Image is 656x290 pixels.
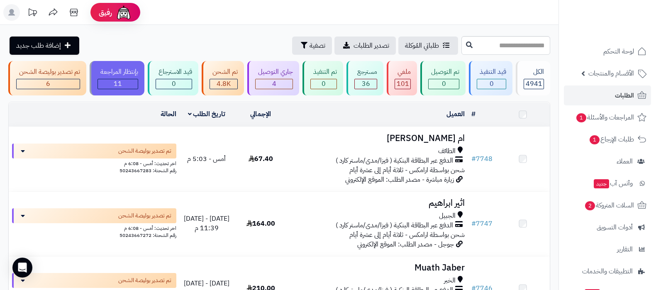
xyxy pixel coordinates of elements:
[345,175,454,185] span: زيارة مباشرة - مصدر الطلب: الموقع الإلكتروني
[564,41,651,61] a: لوحة التحكم
[582,266,633,277] span: التطبيقات والخدمات
[255,67,293,77] div: جاري التوصيل
[439,211,456,221] span: الجبيل
[589,135,600,144] span: 1
[310,41,325,51] span: تصفية
[17,79,80,89] div: 6
[354,67,377,77] div: مسترجع
[10,37,79,55] a: إضافة طلب جديد
[349,165,465,175] span: شحن بواسطة ارامكس - ثلاثة أيام إلى عشرة أيام
[172,79,176,89] span: 0
[146,61,200,95] a: قيد الاسترجاع 0
[526,79,542,89] span: 4941
[345,61,385,95] a: مسترجع 36
[398,37,458,55] a: طلباتي المُوكلة
[471,154,493,164] a: #7748
[200,61,246,95] a: تم الشحن 4.8K
[584,200,634,211] span: السلات المتروكة
[246,219,275,229] span: 164.00
[395,79,410,89] div: 101
[477,67,506,77] div: قيد التنفيذ
[349,230,465,240] span: شحن بواسطة ارامكس - ثلاثة أيام إلى عشرة أيام
[600,15,648,32] img: logo-2.png
[438,146,456,156] span: الطائف
[119,167,176,174] span: رقم الشحنة: 50243667283
[564,85,651,105] a: الطلبات
[428,67,459,77] div: تم التوصيل
[397,79,409,89] span: 101
[311,79,337,89] div: 0
[98,67,138,77] div: بإنتظار المراجعة
[184,214,229,233] span: [DATE] - [DATE] 11:39 م
[7,61,88,95] a: تم تصدير بوليصة الشحن 6
[250,109,271,119] a: الإجمالي
[217,79,231,89] span: 4.8K
[46,79,50,89] span: 6
[576,112,634,123] span: المراجعات والأسئلة
[291,263,464,273] h3: Muath Jaber
[210,67,238,77] div: تم الشحن
[98,79,138,89] div: 11
[442,79,446,89] span: 0
[12,258,32,278] div: Open Intercom Messenger
[354,41,389,51] span: تصدير الطلبات
[471,219,476,229] span: #
[564,151,651,171] a: العملاء
[617,156,633,167] span: العملاء
[429,79,459,89] div: 0
[114,79,122,89] span: 11
[156,67,192,77] div: قيد الاسترجاع
[336,156,453,166] span: الدفع عبر البطاقة البنكية ( فيزا/مدى/ماستر كارد )
[524,67,544,77] div: الكل
[118,147,171,155] span: تم تصدير بوليصة الشحن
[272,79,276,89] span: 4
[357,239,454,249] span: جوجل - مصدر الطلب: الموقع الإلكتروني
[597,222,633,233] span: أدوات التسويق
[589,134,634,145] span: طلبات الإرجاع
[444,276,456,285] span: الخبر
[336,221,453,230] span: الدفع عبر البطاقة البنكية ( فيزا/مدى/ماستر كارد )
[291,198,464,208] h3: اثير ابراهيم
[16,67,80,77] div: تم تصدير بوليصة الشحن
[576,113,587,122] span: 1
[477,79,506,89] div: 0
[471,109,476,119] a: #
[615,90,634,101] span: الطلبات
[603,46,634,57] span: لوحة التحكم
[22,4,43,23] a: تحديثات المنصة
[115,4,132,21] img: ai-face.png
[593,178,633,189] span: وآتس آب
[310,67,337,77] div: تم التنفيذ
[362,79,370,89] span: 36
[405,41,439,51] span: طلباتي المُوكلة
[564,173,651,193] a: وآتس آبجديد
[471,219,493,229] a: #7747
[385,61,419,95] a: ملغي 101
[301,61,345,95] a: تم التنفيذ 0
[617,244,633,255] span: التقارير
[564,239,651,259] a: التقارير
[187,154,226,164] span: أمس - 5:03 م
[564,195,651,215] a: السلات المتروكة2
[419,61,467,95] a: تم التوصيل 0
[292,37,332,55] button: تصفية
[594,179,609,188] span: جديد
[585,201,595,210] span: 2
[99,7,112,17] span: رفيق
[395,67,411,77] div: ملغي
[16,41,61,51] span: إضافة طلب جديد
[334,37,396,55] a: تصدير الطلبات
[156,79,192,89] div: 0
[256,79,293,89] div: 4
[118,212,171,220] span: تم تصدير بوليصة الشحن
[467,61,514,95] a: قيد التنفيذ 0
[88,61,146,95] a: بإنتظار المراجعة 11
[564,217,651,237] a: أدوات التسويق
[291,134,464,143] h3: ام [PERSON_NAME]
[188,109,226,119] a: تاريخ الطلب
[588,68,634,79] span: الأقسام والمنتجات
[471,154,476,164] span: #
[564,129,651,149] a: طلبات الإرجاع1
[446,109,465,119] a: العميل
[12,158,176,167] div: اخر تحديث: أمس - 6:08 م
